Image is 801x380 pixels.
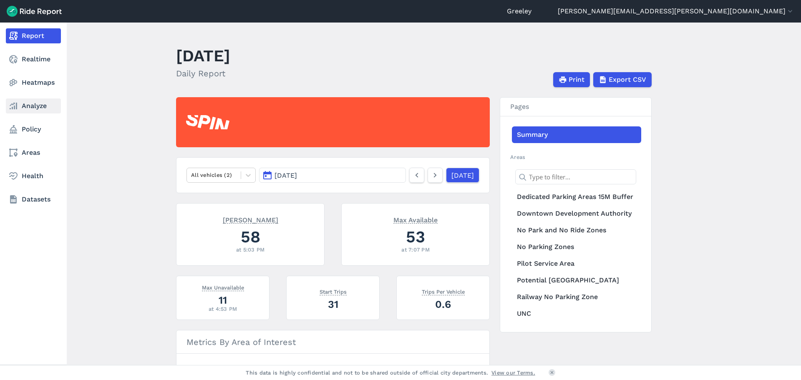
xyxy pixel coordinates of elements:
img: Ride Report [7,6,62,17]
a: Health [6,169,61,184]
img: Spin [186,115,229,129]
span: [DATE] [275,171,297,179]
span: Export CSV [609,75,646,85]
div: 0.6 [407,297,479,312]
button: [PERSON_NAME][EMAIL_ADDRESS][PERSON_NAME][DOMAIN_NAME] [558,6,794,16]
a: Heatmaps [6,75,61,90]
a: No Parking Zones [512,239,641,255]
h3: Metrics By Area of Interest [176,330,489,354]
a: [DATE] [446,168,479,183]
a: Analyze [6,98,61,113]
a: Realtime [6,52,61,67]
span: [PERSON_NAME] [223,215,278,224]
div: at 5:03 PM [186,246,314,254]
div: 11 [186,293,259,307]
a: Areas [6,145,61,160]
div: 31 [297,297,369,312]
a: Greeley [507,6,531,16]
a: Datasets [6,192,61,207]
h2: Areas [510,153,641,161]
span: Start Trips [320,287,347,295]
input: Type to filter... [515,169,636,184]
a: Dedicated Parking Areas 15M Buffer [512,189,641,205]
a: Summary [512,126,641,143]
a: No Park and No Ride Zones [512,222,641,239]
button: [DATE] [259,168,406,183]
span: Max Unavailable [202,283,244,291]
a: UNC [512,305,641,322]
span: Print [569,75,584,85]
button: Export CSV [593,72,652,87]
a: Railway No Parking Zone [512,289,641,305]
button: Print [553,72,590,87]
span: Max Available [393,215,438,224]
input: Search areas [181,364,474,379]
div: at 4:53 PM [186,305,259,313]
div: at 7:07 PM [352,246,479,254]
a: View our Terms. [491,369,535,377]
a: Pilot Service Area [512,255,641,272]
a: Report [6,28,61,43]
h1: [DATE] [176,44,230,67]
span: Trips Per Vehicle [422,287,465,295]
h2: Daily Report [176,67,230,80]
a: Potential [GEOGRAPHIC_DATA] [512,272,641,289]
a: Downtown Development Authority [512,205,641,222]
a: Policy [6,122,61,137]
div: 58 [186,225,314,248]
div: 53 [352,225,479,248]
h3: Pages [500,98,651,116]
